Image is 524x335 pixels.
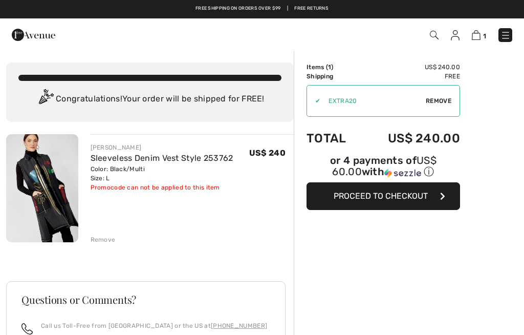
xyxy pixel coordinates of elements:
[430,31,439,39] img: Search
[307,121,361,156] td: Total
[472,29,486,41] a: 1
[451,30,460,40] img: My Info
[332,154,436,178] span: US$ 60.00
[91,164,233,183] div: Color: Black/Multi Size: L
[307,72,361,81] td: Shipping
[249,148,286,158] span: US$ 240
[21,295,270,305] h3: Questions or Comments?
[294,5,329,12] a: Free Returns
[361,62,460,72] td: US$ 240.00
[307,156,460,182] div: or 4 payments ofUS$ 60.00withSezzle Click to learn more about Sezzle
[6,134,78,242] img: Sleeveless Denim Vest Style 253762
[35,89,56,110] img: Congratulation2.svg
[307,182,460,210] button: Proceed to Checkout
[426,96,451,106] span: Remove
[307,156,460,179] div: or 4 payments of with
[361,72,460,81] td: Free
[91,143,233,152] div: [PERSON_NAME]
[211,322,267,329] a: [PHONE_NUMBER]
[483,32,486,40] span: 1
[320,86,426,116] input: Promo code
[334,191,428,201] span: Proceed to Checkout
[21,323,33,334] img: call
[41,321,267,330] p: Call us Toll-Free from [GEOGRAPHIC_DATA] or the US at
[307,62,361,72] td: Items ( )
[12,25,55,45] img: 1ère Avenue
[472,30,481,40] img: Shopping Bag
[91,153,233,163] a: Sleeveless Denim Vest Style 253762
[328,64,331,71] span: 1
[307,96,320,106] div: ✔
[91,183,233,192] div: Promocode can not be applied to this item
[195,5,281,12] a: Free shipping on orders over $99
[384,169,421,178] img: Sezzle
[361,121,460,156] td: US$ 240.00
[500,30,511,40] img: Menu
[12,29,55,39] a: 1ère Avenue
[18,89,281,110] div: Congratulations! Your order will be shipped for FREE!
[287,5,288,12] span: |
[91,235,116,244] div: Remove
